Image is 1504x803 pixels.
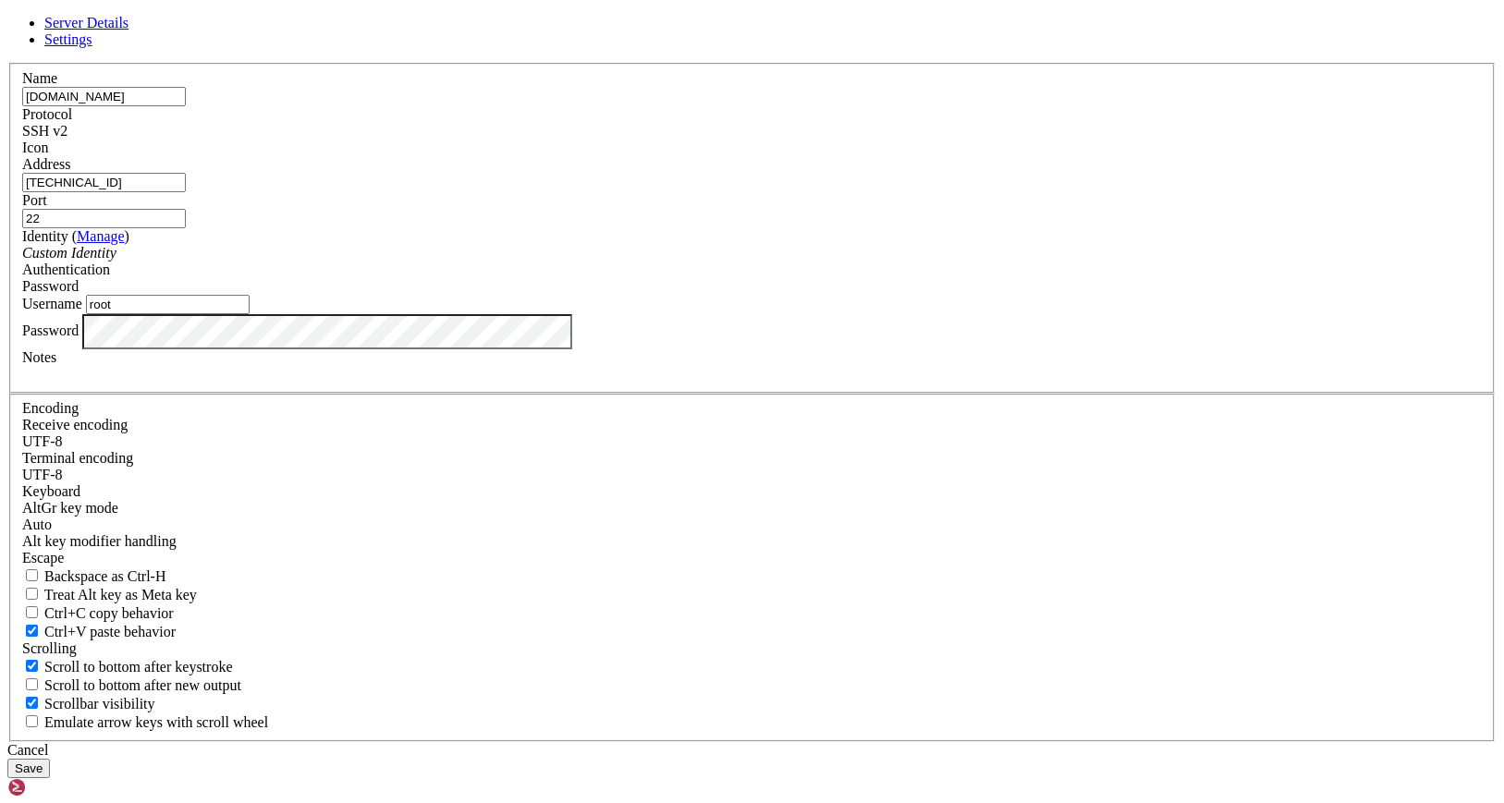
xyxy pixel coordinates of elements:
span: UTF-8 [22,467,63,482]
input: Scroll to bottom after keystroke [26,660,38,672]
label: Encoding [22,400,79,416]
label: Address [22,156,70,172]
span: UTF-8 [22,433,63,449]
input: Treat Alt key as Meta key [26,588,38,600]
span: Scroll to bottom after keystroke [44,659,233,675]
div: UTF-8 [22,467,1482,483]
x-row: * Management: [URL][DOMAIN_NAME] [7,54,1265,69]
span: Ctrl+V paste behavior [44,624,176,639]
span: Scroll to bottom after new output [44,677,241,693]
span: Backspace as Ctrl-H [44,568,166,584]
input: Server Name [22,87,186,106]
input: Host Name or IP [22,173,186,192]
div: SSH v2 [22,123,1482,140]
span: Escape [22,550,64,566]
x-row: root@usnyc-r1:~# [7,376,1265,392]
span: ( ) [72,228,129,244]
button: Save [7,759,50,778]
a: Server Details [44,15,128,30]
x-row: Memory usage: 5% IPv4 address for eth0: [TECHNICAL_ID] [7,161,1265,176]
label: Identity [22,228,129,244]
label: Ctrl+V pastes if true, sends ^V to host if false. Ctrl+Shift+V sends ^V to host if true, pastes i... [22,624,176,639]
label: Scroll to bottom after new output. [22,677,241,693]
label: Set the expected encoding for data received from the host. If the encodings do not match, visual ... [22,500,118,516]
input: Scrollbar visibility [26,697,38,709]
label: Port [22,192,47,208]
x-row: Enable ESM Apps to receive additional future security updates. [7,284,1265,299]
span: Emulate arrow keys with scroll wheel [44,714,268,730]
label: Whether to scroll to the bottom on any keystroke. [22,659,233,675]
label: Keyboard [22,483,80,499]
span: SSH v2 [22,123,67,139]
span: Treat Alt key as Meta key [44,587,197,602]
x-row: 0 updates can be applied immediately. [7,253,1265,269]
label: If true, the backspace should send BS ('\x08', aka ^H). Otherwise the backspace key should send '... [22,568,166,584]
x-row: Welcome to Ubuntu 24.04.3 LTS (GNU/Linux 6.8.0-54-generic x86_64) [7,7,1265,23]
label: The default terminal encoding. ISO-2022 enables character map translations (like graphics maps). ... [22,450,133,466]
input: Port Number [22,209,186,228]
label: Protocol [22,106,72,122]
x-row: See [URL][DOMAIN_NAME] or run: sudo pro status [7,299,1265,315]
label: Notes [22,349,56,365]
span: Ctrl+C copy behavior [44,605,174,621]
div: Escape [22,550,1482,566]
x-row: * Documentation: [URL][DOMAIN_NAME] [7,38,1265,54]
x-row: System load: 0.22 Processes: 136 [7,130,1265,146]
label: Username [22,296,82,311]
input: Scroll to bottom after new output [26,678,38,690]
input: Ctrl+C copy behavior [26,606,38,618]
label: Set the expected encoding for data received from the host. If the encodings do not match, visual ... [22,417,128,432]
div: Cancel [7,742,1497,759]
a: Settings [44,31,92,47]
input: Login Username [86,295,250,314]
label: Whether the Alt key acts as a Meta key or as a distinct Alt key. [22,587,197,602]
img: Shellngn [7,778,114,797]
label: Scrolling [22,640,77,656]
x-row: Expanded Security Maintenance for Applications is not enabled. [7,223,1265,238]
input: Backspace as Ctrl-H [26,569,38,581]
label: The vertical scrollbar mode. [22,696,155,712]
label: Authentication [22,262,110,277]
div: Custom Identity [22,245,1482,262]
label: Name [22,70,57,86]
label: Password [22,322,79,338]
i: Custom Identity [22,245,116,261]
label: When using the alternative screen buffer, and DECCKM (Application Cursor Keys) is active, mouse w... [22,714,268,730]
x-row: System information as of [DATE] [7,100,1265,116]
x-row: Usage of /: 3.0% of 76.45GB Users logged in: 0 [7,146,1265,162]
span: Password [22,278,79,294]
div: UTF-8 [22,433,1482,450]
label: Ctrl-C copies if true, send ^C to host if false. Ctrl-Shift-C sends ^C to host if true, copies if... [22,605,174,621]
div: (17, 24) [140,376,147,392]
x-row: *** System restart required *** [7,346,1265,361]
input: Ctrl+V paste behavior [26,625,38,637]
x-row: Swap usage: 0% [7,176,1265,192]
label: Icon [22,140,48,155]
a: Manage [77,228,125,244]
div: Auto [22,517,1482,533]
input: Emulate arrow keys with scroll wheel [26,715,38,727]
div: Password [22,278,1482,295]
label: Controls how the Alt key is handled. Escape: Send an ESC prefix. 8-Bit: Add 128 to the typed char... [22,533,177,549]
span: Scrollbar visibility [44,696,155,712]
x-row: Last login: [DATE] from [TECHNICAL_ID] [7,360,1265,376]
x-row: * Support: [URL][DOMAIN_NAME] [7,69,1265,85]
span: Auto [22,517,52,532]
